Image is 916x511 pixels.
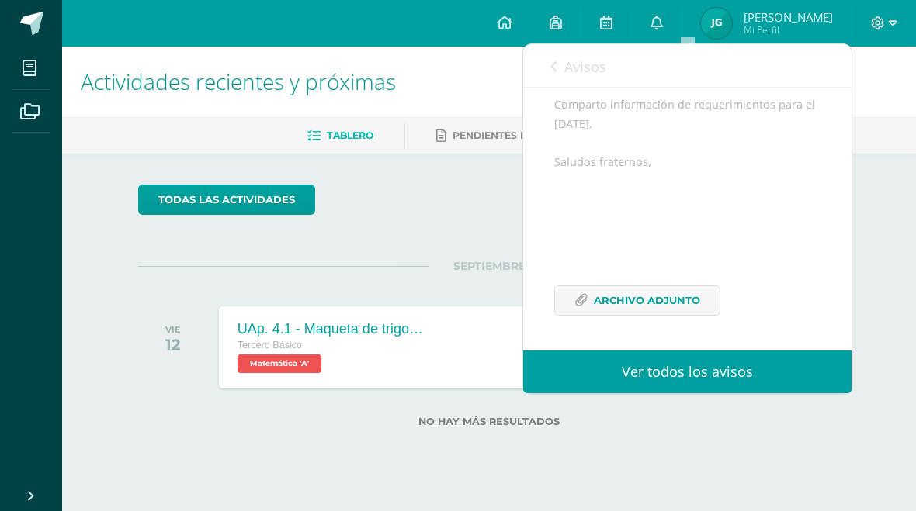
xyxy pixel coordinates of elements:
span: Actividades recientes y próximas [81,67,396,96]
div: VIE [165,324,181,335]
span: Tercero Básico [238,340,302,350]
span: Tablero [327,129,373,141]
div: 12 [165,335,181,354]
a: Pendientes de entrega [436,123,585,148]
span: Archivo Adjunto [594,286,700,315]
a: Tablero [307,123,373,148]
a: todas las Actividades [138,185,315,215]
span: SEPTIEMBRE [429,259,550,273]
span: Mi Perfil [744,23,833,36]
a: Ver todos los avisos [523,350,852,393]
div: Buen día estimadas familias. Comparto información de requerimientos para el [DATE]. Saludos frate... [554,57,821,334]
a: Archivo Adjunto [554,285,720,316]
div: UAp. 4.1 - Maqueta de trigonometría [238,321,424,337]
span: Matemática 'A' [238,354,321,373]
label: No hay más resultados [138,416,841,427]
span: [PERSON_NAME] [744,9,833,25]
span: Pendientes de entrega [453,129,585,141]
span: Avisos [564,57,606,76]
img: 8012678d50ceae5304f6543d3d2a5096.png [701,8,732,39]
